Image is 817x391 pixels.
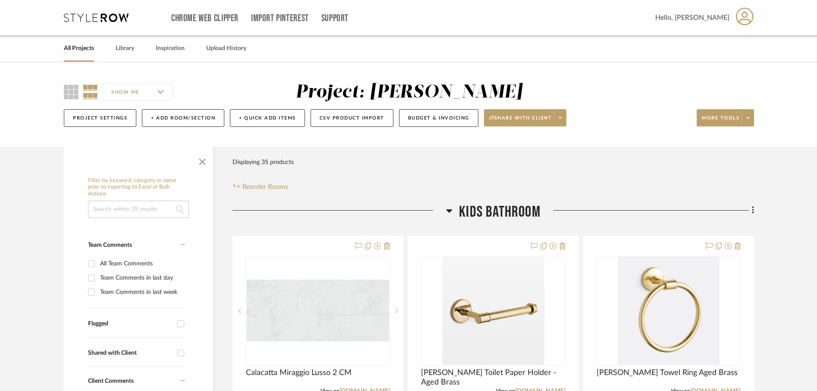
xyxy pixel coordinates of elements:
[484,109,567,126] button: Share with client
[171,15,239,22] a: Chrome Web Clipper
[88,350,173,357] div: Shared with Client
[459,203,540,221] span: Kids Bathroom
[88,201,189,218] input: Search within 35 results
[489,115,552,128] span: Share with client
[697,109,754,126] button: More tools
[116,43,134,54] a: Library
[100,271,183,285] div: Team Comments in last day
[88,177,189,198] h6: Filter by keyword, category or name prior to exporting to Excel or Bulk Actions
[311,109,393,127] button: CSV Product Import
[88,242,132,248] span: Team Comments
[233,154,294,171] div: Displaying 35 products
[247,280,389,341] img: Calacatta Miraggio Lusso 2 CM
[421,368,565,387] span: [PERSON_NAME] Toilet Paper Holder - Aged Brass
[142,109,224,127] button: + Add Room/Section
[100,285,183,299] div: Team Comments in last week
[64,43,94,54] a: All Projects
[251,15,309,22] a: Import Pinterest
[321,15,349,22] a: Support
[64,109,136,127] button: Project Settings
[206,43,246,54] a: Upload History
[421,256,565,365] div: 0
[88,320,173,328] div: Flagged
[702,115,739,128] span: More tools
[242,182,288,192] span: Reorder Rooms
[233,182,288,192] button: Reorder Rooms
[194,151,211,169] button: Close
[597,368,738,378] span: [PERSON_NAME] Towel Ring Aged Brass
[618,257,720,365] img: Ladd Towel Ring Aged Brass
[399,109,478,127] button: Budget & Invoicing
[655,13,729,23] span: Hello, [PERSON_NAME]
[230,109,305,127] button: + Quick Add Items
[246,368,352,378] span: Calacatta Miraggio Lusso 2 CM
[295,83,522,101] div: Project: [PERSON_NAME]
[442,257,544,365] img: Ladd Toilet Paper Holder - Aged Brass
[156,43,185,54] a: Inspiration
[88,378,134,384] span: Client Comments
[100,257,183,271] div: All Team Comments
